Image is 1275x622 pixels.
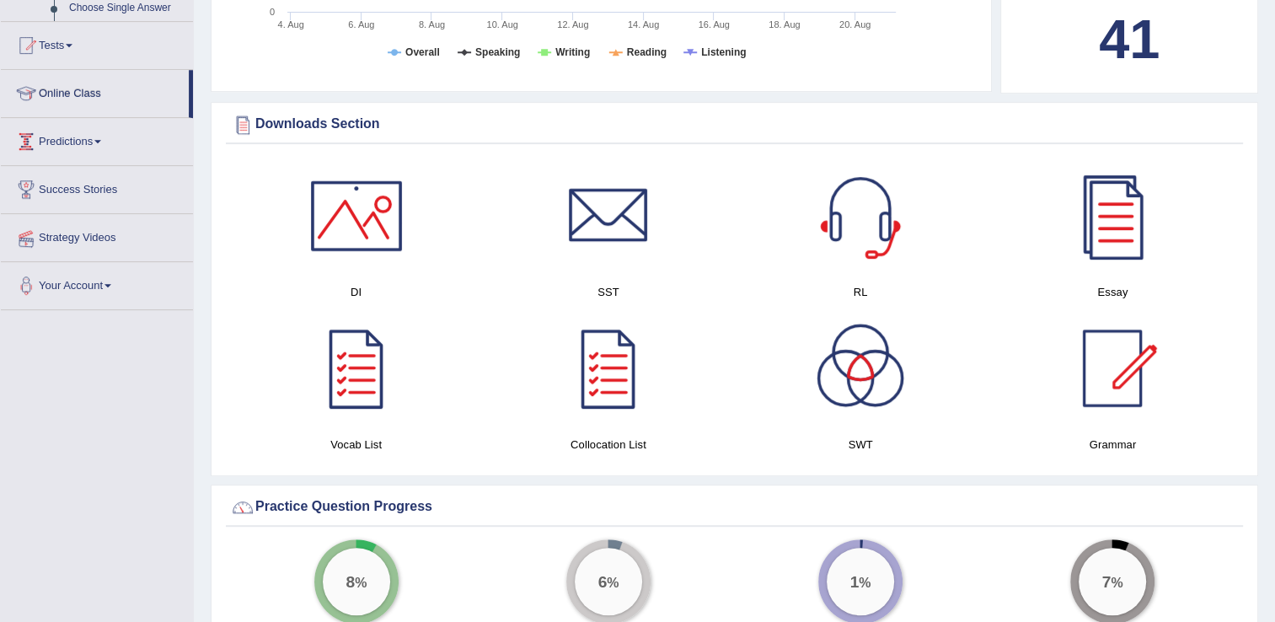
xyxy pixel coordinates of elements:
[743,283,978,301] h4: RL
[839,19,871,29] tspan: 20. Aug
[575,548,642,615] div: %
[346,572,355,591] big: 8
[995,436,1230,453] h4: Grammar
[475,46,520,58] tspan: Speaking
[557,19,588,29] tspan: 12. Aug
[270,7,275,17] text: 0
[627,46,667,58] tspan: Reading
[405,46,440,58] tspan: Overall
[743,436,978,453] h4: SWT
[1,118,193,160] a: Predictions
[628,19,659,29] tspan: 14. Aug
[278,19,304,29] tspan: 4. Aug
[323,548,390,615] div: %
[348,19,374,29] tspan: 6. Aug
[1102,572,1112,591] big: 7
[490,283,726,301] h4: SST
[1099,8,1160,70] b: 41
[487,19,518,29] tspan: 10. Aug
[827,548,894,615] div: %
[699,19,730,29] tspan: 16. Aug
[850,572,860,591] big: 1
[1,262,193,304] a: Your Account
[769,19,800,29] tspan: 18. Aug
[1,166,193,208] a: Success Stories
[597,572,607,591] big: 6
[555,46,590,58] tspan: Writing
[1,70,189,112] a: Online Class
[230,495,1239,520] div: Practice Question Progress
[238,283,474,301] h4: DI
[701,46,746,58] tspan: Listening
[230,112,1239,137] div: Downloads Section
[995,283,1230,301] h4: Essay
[238,436,474,453] h4: Vocab List
[1079,548,1146,615] div: %
[490,436,726,453] h4: Collocation List
[419,19,445,29] tspan: 8. Aug
[1,22,193,64] a: Tests
[1,214,193,256] a: Strategy Videos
